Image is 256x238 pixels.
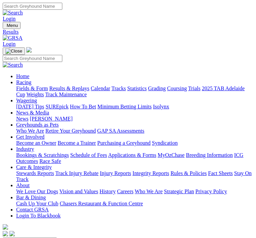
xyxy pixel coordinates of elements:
[16,86,48,91] a: Fields & Form
[16,182,30,188] a: About
[5,48,22,54] img: Close
[16,195,46,200] a: Bar & Dining
[152,140,178,146] a: Syndication
[45,128,96,134] a: Retire Your Greyhound
[16,104,253,110] div: Wagering
[167,86,187,91] a: Coursing
[16,128,253,134] div: Greyhounds as Pets
[58,140,96,146] a: Become a Trainer
[148,86,166,91] a: Grading
[97,104,152,109] a: Minimum Betting Limits
[9,231,15,236] img: twitter.svg
[39,158,61,164] a: Race Safe
[16,207,49,212] a: Contact GRSA
[3,62,23,68] img: Search
[195,189,227,194] a: Privacy Policy
[59,189,98,194] a: Vision and Values
[16,201,253,207] div: Bar & Dining
[3,16,15,22] a: Login
[26,47,32,53] img: logo-grsa-white.png
[135,189,163,194] a: Who We Are
[132,170,169,176] a: Integrity Reports
[16,86,245,97] a: 2025 TAB Adelaide Cup
[3,29,253,35] a: Results
[70,104,96,109] a: How To Bet
[188,86,200,91] a: Trials
[91,86,110,91] a: Calendar
[16,140,56,146] a: Become an Owner
[45,92,87,97] a: Track Maintenance
[16,98,37,103] a: Wagering
[60,201,143,206] a: Chasers Restaurant & Function Centre
[16,164,52,170] a: Care & Integrity
[16,189,253,195] div: About
[16,116,28,122] a: News
[158,152,185,158] a: MyOzChase
[3,47,25,55] button: Toggle navigation
[3,35,23,41] img: GRSA
[55,170,98,176] a: Track Injury Rebate
[16,86,253,98] div: Racing
[45,104,68,109] a: SUREpick
[3,224,8,230] img: logo-grsa-white.png
[16,73,29,79] a: Home
[16,134,44,140] a: Get Involved
[117,189,133,194] a: Careers
[16,201,58,206] a: Cash Up Your Club
[3,10,23,16] img: Search
[26,92,44,97] a: Weights
[16,110,49,115] a: News & Media
[108,152,156,158] a: Applications & Forms
[16,146,34,152] a: Industry
[164,189,194,194] a: Strategic Plan
[3,55,62,62] input: Search
[16,170,54,176] a: Stewards Reports
[70,152,107,158] a: Schedule of Fees
[100,170,131,176] a: Injury Reports
[3,231,8,236] img: facebook.svg
[30,116,72,122] a: [PERSON_NAME]
[127,86,147,91] a: Statistics
[7,23,18,28] span: Menu
[16,122,59,128] a: Greyhounds as Pets
[208,170,233,176] a: Fact Sheets
[111,86,126,91] a: Tracks
[16,152,244,164] a: ICG Outcomes
[153,104,169,109] a: Isolynx
[97,140,151,146] a: Purchasing a Greyhound
[186,152,233,158] a: Breeding Information
[16,140,253,146] div: Get Involved
[3,3,62,10] input: Search
[16,170,253,182] div: Care & Integrity
[16,104,44,109] a: [DATE] Tips
[170,170,207,176] a: Rules & Policies
[16,170,252,182] a: Stay On Track
[49,86,89,91] a: Results & Replays
[16,189,58,194] a: We Love Our Dogs
[16,152,253,164] div: Industry
[3,41,15,47] a: Login
[97,128,145,134] a: GAP SA Assessments
[16,79,31,85] a: Racing
[99,189,116,194] a: History
[3,22,21,29] button: Toggle navigation
[16,213,61,218] a: Login To Blackbook
[16,152,69,158] a: Bookings & Scratchings
[16,116,253,122] div: News & Media
[16,128,44,134] a: Who We Are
